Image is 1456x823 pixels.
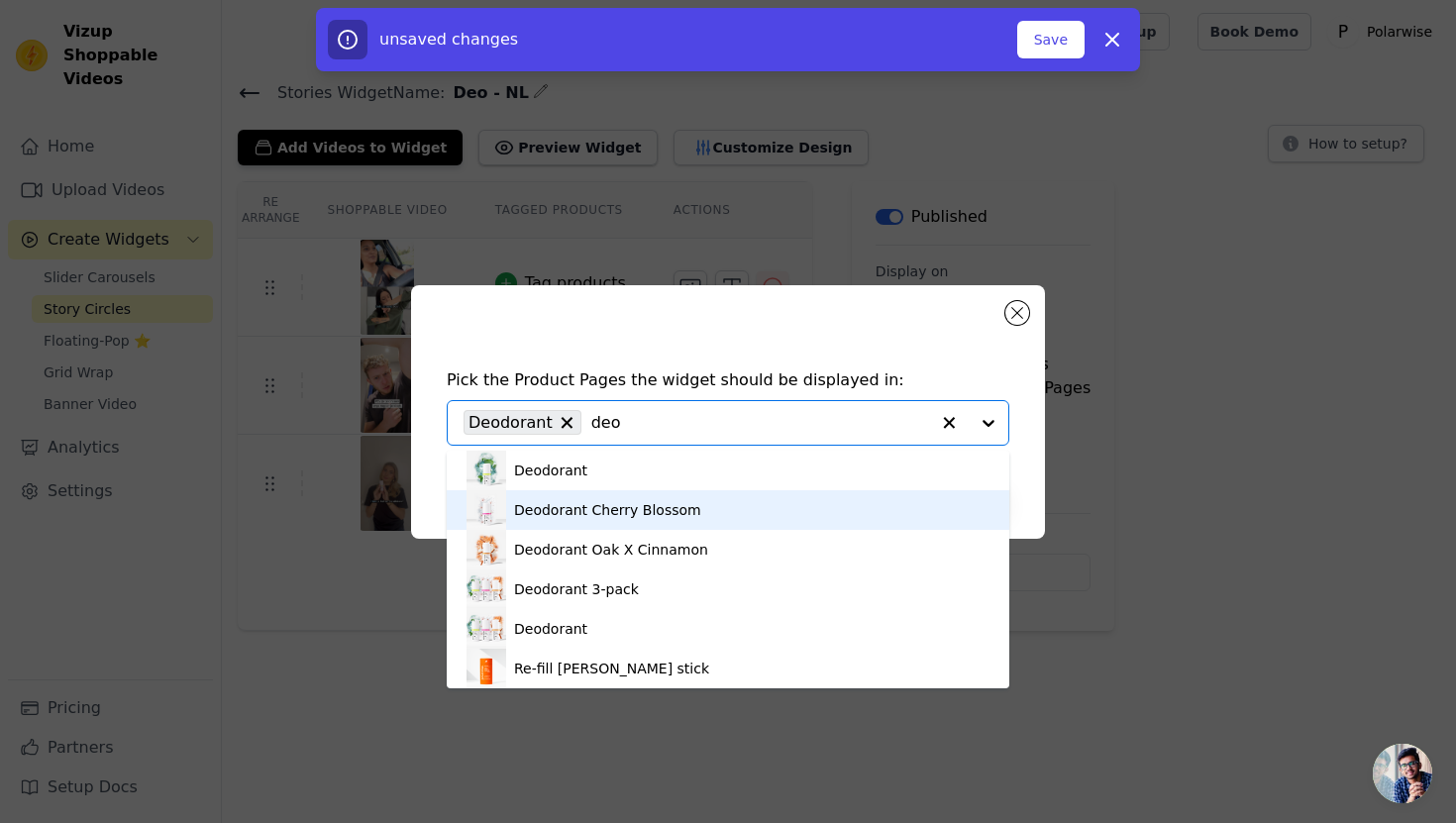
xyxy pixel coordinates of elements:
img: product thumbnail [467,530,506,569]
img: product thumbnail [467,490,506,530]
div: Deodorant Cherry Blossom [514,500,701,520]
img: product thumbnail [467,569,506,609]
a: Open de chat [1373,744,1432,803]
img: product thumbnail [467,451,506,490]
div: Deodorant [514,461,587,480]
div: Deodorant 3-pack [514,579,639,599]
img: product thumbnail [467,609,506,649]
button: Close modal [1005,301,1029,325]
img: product thumbnail [467,649,506,688]
span: Deodorant [468,410,553,435]
button: Save [1017,21,1085,58]
span: unsaved changes [379,30,518,49]
h4: Pick the Product Pages the widget should be displayed in: [447,368,1009,392]
div: Deodorant [514,619,587,639]
div: Deodorant Oak X Cinnamon [514,540,708,560]
div: Re-fill [PERSON_NAME] stick [514,659,709,678]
